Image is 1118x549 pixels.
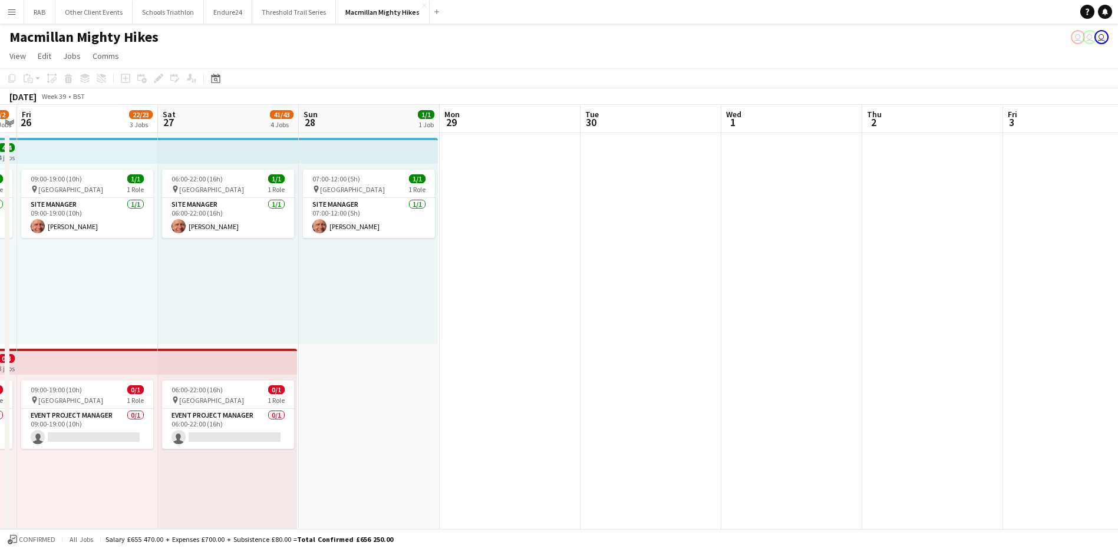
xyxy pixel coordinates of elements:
span: 09:00-19:00 (10h) [31,385,82,394]
div: Salary £655 470.00 + Expenses £700.00 + Subsistence £80.00 = [105,535,393,544]
span: Confirmed [19,535,55,544]
span: 09:00-19:00 (10h) [31,174,82,183]
a: View [5,48,31,64]
span: Total Confirmed £656 250.00 [297,535,393,544]
app-card-role: Site Manager1/109:00-19:00 (10h)[PERSON_NAME] [21,198,153,238]
span: 26 [20,115,31,129]
span: 1 [724,115,741,129]
span: [GEOGRAPHIC_DATA] [179,396,244,405]
app-user-avatar: Liz Sutton [1083,30,1097,44]
span: 1 Role [408,185,426,194]
button: Macmillan Mighty Hikes [336,1,430,24]
button: Schools Triathlon [133,1,204,24]
span: Week 39 [39,92,68,101]
span: 07:00-12:00 (5h) [312,174,360,183]
span: Sat [163,109,176,120]
app-card-role: Event Project Manager0/109:00-19:00 (10h) [21,409,153,449]
div: BST [73,92,85,101]
span: View [9,51,26,61]
app-user-avatar: Liz Sutton [1071,30,1085,44]
span: 1/1 [418,110,434,119]
span: Edit [38,51,51,61]
a: Comms [88,48,124,64]
app-job-card: 09:00-19:00 (10h)0/1 [GEOGRAPHIC_DATA]1 RoleEvent Project Manager0/109:00-19:00 (10h) [21,381,153,449]
span: 1/1 [127,174,144,183]
span: Jobs [63,51,81,61]
span: 0/1 [268,385,285,394]
span: 27 [161,115,176,129]
span: [GEOGRAPHIC_DATA] [38,185,103,194]
button: RAB [24,1,55,24]
app-user-avatar: Liz Sutton [1094,30,1109,44]
span: Comms [93,51,119,61]
span: 1 Role [127,185,144,194]
div: 4 Jobs [271,120,293,129]
span: [GEOGRAPHIC_DATA] [320,185,385,194]
span: Fri [1008,109,1017,120]
a: Jobs [58,48,85,64]
div: [DATE] [9,91,37,102]
span: Tue [585,109,599,120]
span: 1 Role [127,396,144,405]
app-job-card: 06:00-22:00 (16h)1/1 [GEOGRAPHIC_DATA]1 RoleSite Manager1/106:00-22:00 (16h)[PERSON_NAME] [162,170,294,238]
span: Fri [22,109,31,120]
span: 1 Role [268,185,285,194]
a: Edit [33,48,56,64]
span: 0/1 [127,385,144,394]
app-card-role: Site Manager1/106:00-22:00 (16h)[PERSON_NAME] [162,198,294,238]
span: 3 [1006,115,1017,129]
span: 29 [443,115,460,129]
span: Sun [304,109,318,120]
span: [GEOGRAPHIC_DATA] [179,185,244,194]
span: 41/43 [270,110,293,119]
app-card-role: Site Manager1/107:00-12:00 (5h)[PERSON_NAME] [303,198,435,238]
span: 06:00-22:00 (16h) [172,174,223,183]
div: 1 Job [418,120,434,129]
app-job-card: 09:00-19:00 (10h)1/1 [GEOGRAPHIC_DATA]1 RoleSite Manager1/109:00-19:00 (10h)[PERSON_NAME] [21,170,153,238]
span: All jobs [67,535,95,544]
span: 1/1 [268,174,285,183]
span: 2 [865,115,882,129]
span: [GEOGRAPHIC_DATA] [38,396,103,405]
button: Endure24 [204,1,252,24]
span: 30 [583,115,599,129]
app-card-role: Event Project Manager0/106:00-22:00 (16h) [162,409,294,449]
span: Thu [867,109,882,120]
span: Wed [726,109,741,120]
h1: Macmillan Mighty Hikes [9,28,159,46]
button: Threshold Trail Series [252,1,336,24]
span: 1/1 [409,174,426,183]
button: Other Client Events [55,1,133,24]
app-job-card: 06:00-22:00 (16h)0/1 [GEOGRAPHIC_DATA]1 RoleEvent Project Manager0/106:00-22:00 (16h) [162,381,294,449]
app-job-card: 07:00-12:00 (5h)1/1 [GEOGRAPHIC_DATA]1 RoleSite Manager1/107:00-12:00 (5h)[PERSON_NAME] [303,170,435,238]
span: 22/23 [129,110,153,119]
span: Mon [444,109,460,120]
span: 06:00-22:00 (16h) [172,385,223,394]
span: 28 [302,115,318,129]
span: 1 Role [268,396,285,405]
button: Confirmed [6,533,57,546]
div: 3 Jobs [130,120,152,129]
